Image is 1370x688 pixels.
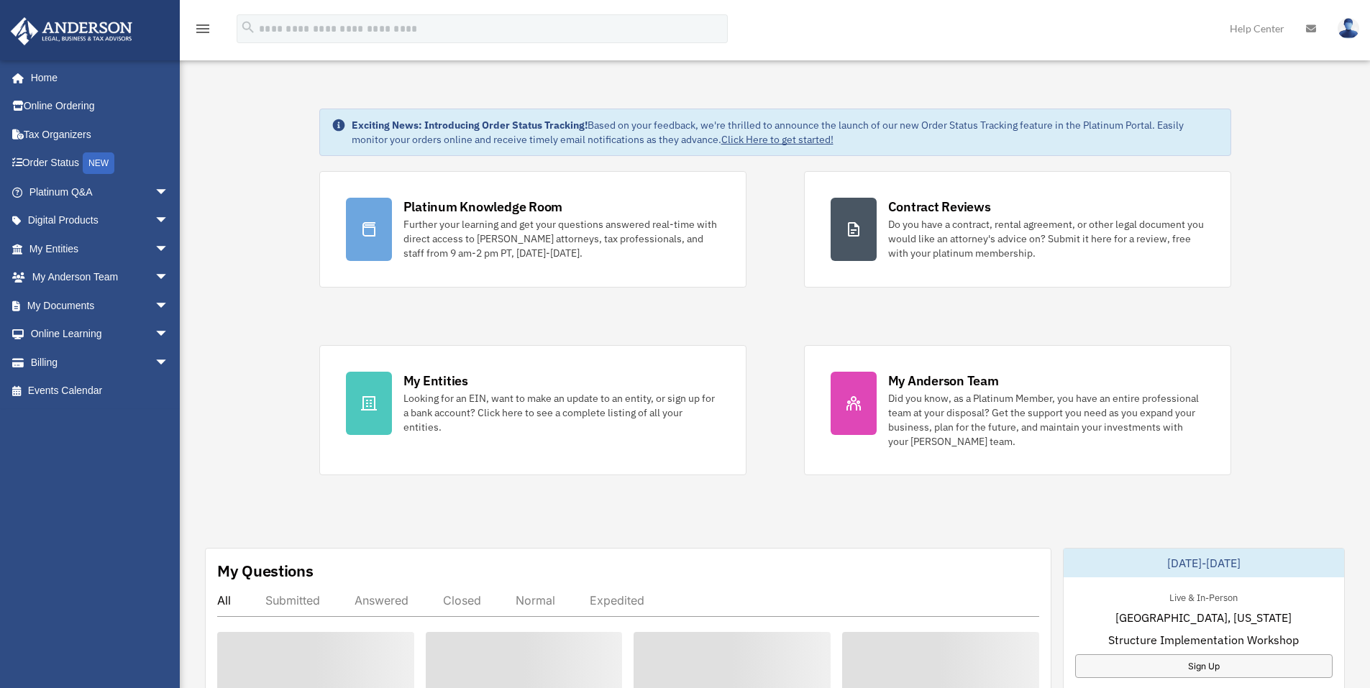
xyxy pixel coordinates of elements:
[10,263,191,292] a: My Anderson Teamarrow_drop_down
[352,118,1219,147] div: Based on your feedback, we're thrilled to announce the launch of our new Order Status Tracking fe...
[1115,609,1292,626] span: [GEOGRAPHIC_DATA], [US_STATE]
[403,198,563,216] div: Platinum Knowledge Room
[240,19,256,35] i: search
[155,206,183,236] span: arrow_drop_down
[516,593,555,607] div: Normal
[155,348,183,377] span: arrow_drop_down
[217,593,231,607] div: All
[888,372,999,390] div: My Anderson Team
[1158,589,1249,604] div: Live & In-Person
[1338,18,1359,39] img: User Pic
[155,291,183,321] span: arrow_drop_down
[888,198,991,216] div: Contract Reviews
[155,178,183,207] span: arrow_drop_down
[155,320,183,349] span: arrow_drop_down
[804,345,1231,475] a: My Anderson Team Did you know, as a Platinum Member, you have an entire professional team at your...
[10,120,191,149] a: Tax Organizers
[888,217,1205,260] div: Do you have a contract, rental agreement, or other legal document you would like an attorney's ad...
[83,152,114,174] div: NEW
[6,17,137,45] img: Anderson Advisors Platinum Portal
[217,560,314,582] div: My Questions
[804,171,1231,288] a: Contract Reviews Do you have a contract, rental agreement, or other legal document you would like...
[155,263,183,293] span: arrow_drop_down
[10,291,191,320] a: My Documentsarrow_drop_down
[155,234,183,264] span: arrow_drop_down
[194,20,211,37] i: menu
[10,92,191,121] a: Online Ordering
[403,372,468,390] div: My Entities
[352,119,588,132] strong: Exciting News: Introducing Order Status Tracking!
[10,63,183,92] a: Home
[319,171,746,288] a: Platinum Knowledge Room Further your learning and get your questions answered real-time with dire...
[355,593,408,607] div: Answered
[10,149,191,178] a: Order StatusNEW
[319,345,746,475] a: My Entities Looking for an EIN, want to make an update to an entity, or sign up for a bank accoun...
[888,391,1205,449] div: Did you know, as a Platinum Member, you have an entire professional team at your disposal? Get th...
[1108,631,1299,648] span: Structure Implementation Workshop
[10,234,191,263] a: My Entitiesarrow_drop_down
[721,133,834,146] a: Click Here to get started!
[10,178,191,206] a: Platinum Q&Aarrow_drop_down
[443,593,481,607] div: Closed
[10,348,191,377] a: Billingarrow_drop_down
[265,593,320,607] div: Submitted
[1075,654,1333,678] a: Sign Up
[403,391,720,434] div: Looking for an EIN, want to make an update to an entity, or sign up for a bank account? Click her...
[403,217,720,260] div: Further your learning and get your questions answered real-time with direct access to [PERSON_NAM...
[194,25,211,37] a: menu
[10,206,191,235] a: Digital Productsarrow_drop_down
[10,320,191,349] a: Online Learningarrow_drop_down
[10,377,191,405] a: Events Calendar
[1064,549,1344,577] div: [DATE]-[DATE]
[590,593,644,607] div: Expedited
